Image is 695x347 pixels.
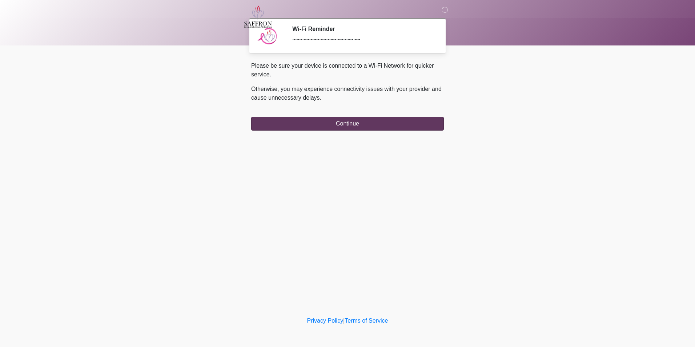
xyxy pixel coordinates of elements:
[345,318,388,324] a: Terms of Service
[292,35,433,44] div: ~~~~~~~~~~~~~~~~~~~~
[251,61,444,79] p: Please be sure your device is connected to a Wi-Fi Network for quicker service.
[251,85,444,102] p: Otherwise, you may experience connectivity issues with your provider and cause unnecessary delays
[307,318,344,324] a: Privacy Policy
[343,318,345,324] a: |
[257,25,278,47] img: Agent Avatar
[244,5,272,28] img: Saffron Laser Aesthetics and Medical Spa Logo
[251,117,444,131] button: Continue
[320,95,321,101] span: .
